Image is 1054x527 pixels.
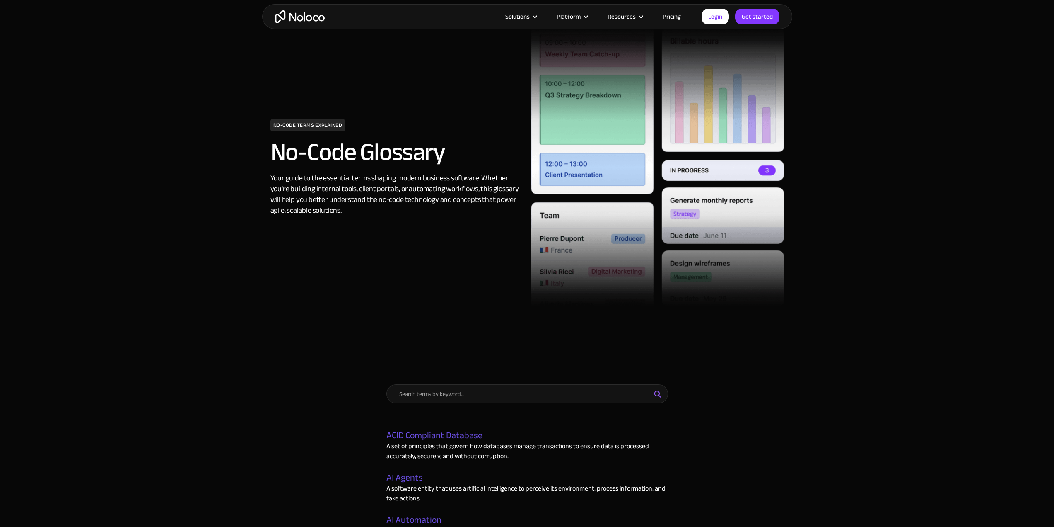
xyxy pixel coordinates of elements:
[386,515,441,526] a: AI Automation
[386,483,668,503] p: A software entity that uses artificial intelligence to perceive its environment, process informat...
[505,11,530,22] div: Solutions
[557,11,581,22] div: Platform
[270,173,523,216] div: Your guide to the essential terms shaping modern business software. Whether you're building inter...
[386,384,668,424] form: Email Form
[275,10,325,23] a: home
[386,473,423,483] a: AI Agents
[652,11,691,22] a: Pricing
[386,384,668,403] input: Search terms by keyword...
[735,9,779,24] a: Get started
[597,11,652,22] div: Resources
[608,11,636,22] div: Resources
[495,11,546,22] div: Solutions
[386,441,668,461] p: A set of principles that govern how databases manage transactions to ensure data is processed acc...
[270,119,345,131] h1: NO-CODE TERMS EXPLAINED
[702,9,729,24] a: Login
[386,430,482,441] a: ACID Compliant Database
[546,11,597,22] div: Platform
[270,140,523,165] h2: No-Code Glossary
